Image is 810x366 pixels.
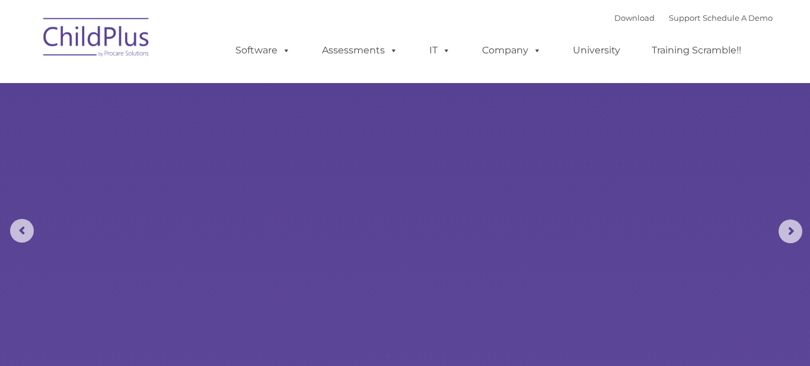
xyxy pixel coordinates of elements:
[703,13,773,23] a: Schedule A Demo
[640,39,753,62] a: Training Scramble!!
[417,39,463,62] a: IT
[310,39,410,62] a: Assessments
[224,39,302,62] a: Software
[37,9,156,69] img: ChildPlus by Procare Solutions
[614,13,773,23] font: |
[470,39,553,62] a: Company
[614,13,655,23] a: Download
[561,39,632,62] a: University
[669,13,700,23] a: Support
